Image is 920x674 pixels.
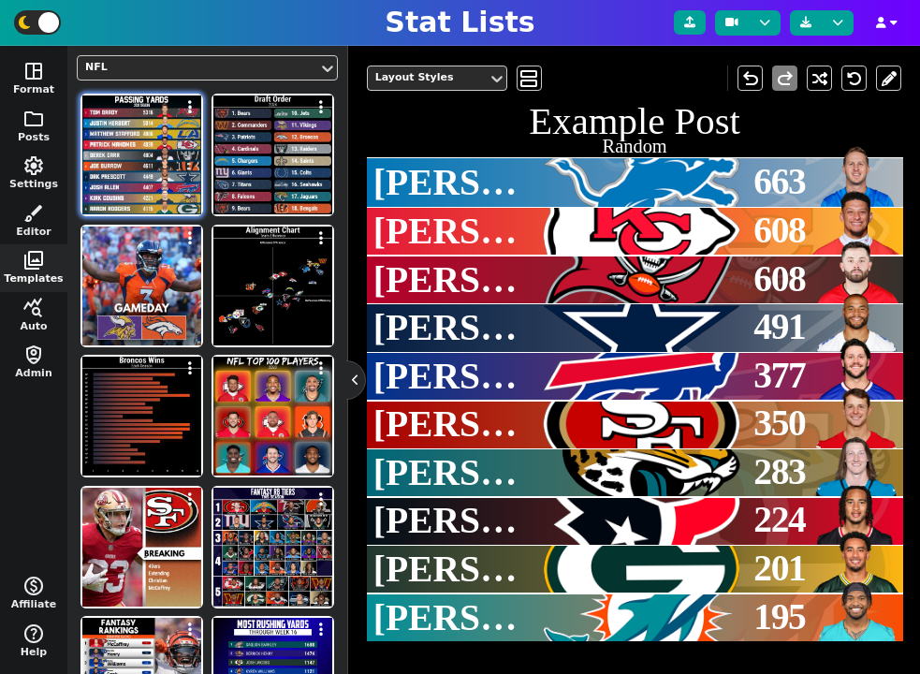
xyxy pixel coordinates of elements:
img: template [213,488,332,607]
img: template [213,95,332,214]
span: 491 [753,300,805,355]
span: space_dashboard [22,60,45,82]
span: 224 [753,492,805,548]
span: [PERSON_NAME] [373,404,535,445]
button: redo [772,66,797,91]
span: shield_person [22,344,45,366]
span: [PERSON_NAME] [373,308,535,348]
span: photo_library [22,249,45,271]
span: monetization_on [22,575,45,597]
span: query_stats [22,297,45,319]
img: template [82,357,201,476]
h2: Random [367,137,903,155]
span: 201 [753,541,805,596]
span: help [22,623,45,645]
span: [PERSON_NAME] [373,501,535,541]
span: 608 [753,252,805,307]
span: 377 [753,348,805,403]
span: 283 [753,445,805,500]
img: template [213,357,332,476]
span: [PERSON_NAME] [373,453,535,493]
button: undo [737,66,763,91]
span: [PERSON_NAME] [373,163,535,203]
span: [PERSON_NAME] [PERSON_NAME] [373,260,535,300]
span: redo [774,67,796,90]
span: brush [22,202,45,225]
span: settings [22,154,45,177]
span: undo [739,67,762,90]
span: [PERSON_NAME] [373,357,535,397]
img: template [82,95,201,214]
span: 608 [753,203,805,258]
span: 350 [753,396,805,451]
span: [PERSON_NAME] [373,598,535,638]
div: NFL [85,60,311,76]
span: [PERSON_NAME] [373,549,535,590]
img: template [213,227,332,345]
h1: Example Post [367,103,903,141]
span: 663 [753,154,805,210]
img: template [82,488,201,607]
div: Layout Styles [375,70,480,86]
img: template [82,227,201,345]
span: folder [22,108,45,130]
span: [PERSON_NAME] [373,212,535,252]
span: 195 [753,590,805,645]
h1: Stat Lists [385,6,534,39]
